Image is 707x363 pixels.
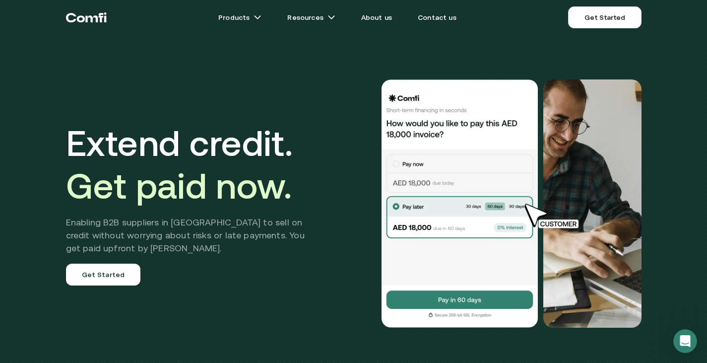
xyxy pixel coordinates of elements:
[406,7,468,27] a: Contact us
[66,122,320,207] h1: Extend credit.
[66,2,107,32] a: Return to the top of the Comfi home page
[66,165,292,206] span: Get paid now.
[673,329,697,353] iframe: Intercom live chat
[517,202,590,230] img: cursor
[254,13,261,21] img: arrow icons
[543,79,642,328] img: Would you like to pay this AED 18,000.00 invoice?
[66,216,320,255] h2: Enabling B2B suppliers in [GEOGRAPHIC_DATA] to sell on credit without worrying about risks or lat...
[568,6,641,28] a: Get Started
[66,264,141,286] a: Get Started
[381,79,539,328] img: Would you like to pay this AED 18,000.00 invoice?
[275,7,347,27] a: Resourcesarrow icons
[327,13,335,21] img: arrow icons
[206,7,273,27] a: Productsarrow icons
[349,7,404,27] a: About us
